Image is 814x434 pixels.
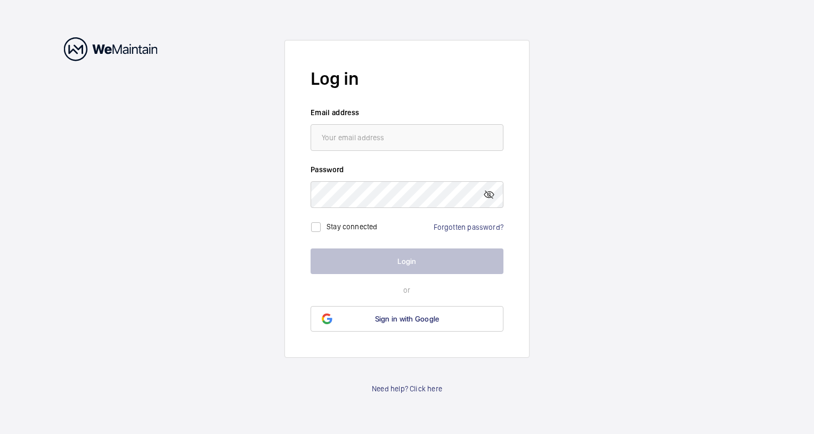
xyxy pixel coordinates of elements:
a: Forgotten password? [434,223,503,231]
label: Email address [311,107,503,118]
p: or [311,285,503,295]
label: Stay connected [327,222,378,231]
label: Password [311,164,503,175]
input: Your email address [311,124,503,151]
h2: Log in [311,66,503,91]
button: Login [311,248,503,274]
span: Sign in with Google [375,315,439,323]
a: Need help? Click here [372,383,442,394]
